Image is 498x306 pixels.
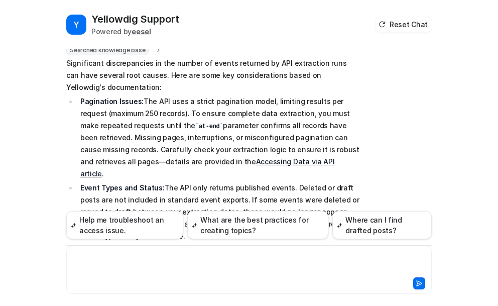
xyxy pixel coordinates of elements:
span: Y [66,15,86,35]
b: eesel [132,27,151,36]
p: The API uses a strict pagination model, limiting results per request (maximum 250 records). To en... [80,95,360,180]
button: Where can I find drafted posts? [332,211,432,239]
strong: Pagination Issues: [80,97,144,106]
button: Help me troubleshoot an access issue. [66,211,183,239]
button: Reset Chat [376,17,432,32]
code: at-end [195,123,223,130]
h2: Yellowdig Support [91,12,179,26]
p: The API only returns published events. Deleted or draft posts are not included in standard event ... [80,182,360,242]
strong: Event Types and Status: [80,183,165,192]
span: Searched knowledge base [66,45,149,55]
div: Powered by [91,26,179,37]
p: Significant discrepancies in the number of events returned by API extraction runs can have severa... [66,57,360,93]
button: What are the best practices for creating topics? [187,211,328,239]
